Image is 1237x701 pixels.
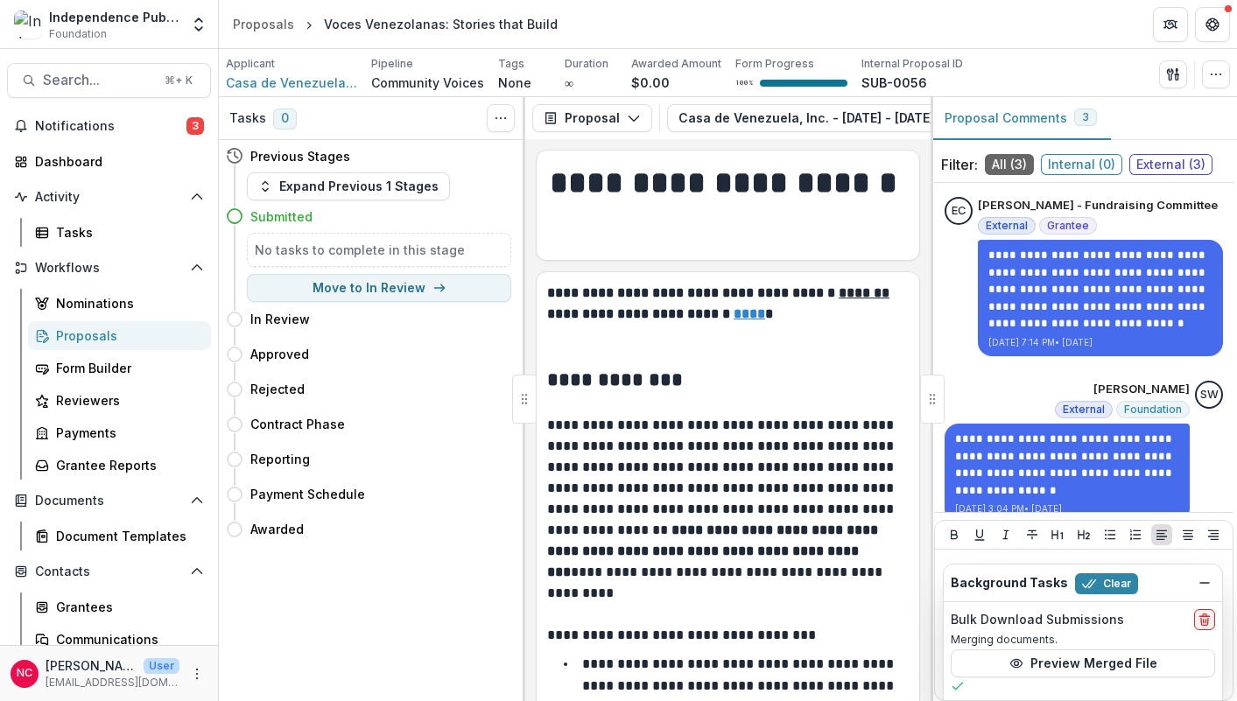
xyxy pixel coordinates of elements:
[28,321,211,350] a: Proposals
[250,207,313,226] h4: Submitted
[565,56,608,72] p: Duration
[1153,7,1188,42] button: Partners
[186,117,204,135] span: 3
[324,15,558,33] div: Voces Venezolanas: Stories that Build
[28,354,211,382] a: Form Builder
[14,11,42,39] img: Independence Public Media Foundation
[35,261,183,276] span: Workflows
[861,74,927,92] p: SUB-0056
[1075,573,1138,594] button: Clear
[631,74,670,92] p: $0.00
[1063,403,1105,416] span: External
[1022,524,1043,545] button: Strike
[1151,524,1172,545] button: Align Left
[1194,572,1215,593] button: Dismiss
[498,74,531,92] p: None
[1194,609,1215,630] button: delete
[28,218,211,247] a: Tasks
[532,104,652,132] button: Proposal
[951,649,1215,677] button: Preview Merged File
[371,74,484,92] p: Community Voices
[951,632,1215,648] p: Merging documents.
[735,56,814,72] p: Form Progress
[7,63,211,98] button: Search...
[735,77,753,89] p: 100 %
[273,109,297,130] span: 0
[56,326,197,345] div: Proposals
[7,183,211,211] button: Open Activity
[7,112,211,140] button: Notifications3
[186,7,211,42] button: Open entity switcher
[371,56,413,72] p: Pipeline
[28,386,211,415] a: Reviewers
[969,524,990,545] button: Underline
[1195,7,1230,42] button: Get Help
[1047,524,1068,545] button: Heading 1
[229,111,266,126] h3: Tasks
[986,220,1028,232] span: External
[56,391,197,410] div: Reviewers
[955,502,1179,515] p: [DATE] 3:04 PM • [DATE]
[1073,524,1094,545] button: Heading 2
[1041,154,1122,175] span: Internal ( 0 )
[56,630,197,648] div: Communications
[35,494,183,508] span: Documents
[250,310,310,328] h4: In Review
[631,56,721,72] p: Awarded Amount
[1082,111,1089,123] span: 3
[7,487,211,515] button: Open Documents
[250,485,365,503] h4: Payment Schedule
[56,424,197,442] div: Payments
[186,663,207,684] button: More
[226,56,275,72] p: Applicant
[28,522,211,550] a: Document Templates
[250,520,304,538] h4: Awarded
[226,11,565,37] nav: breadcrumb
[985,154,1034,175] span: All ( 3 )
[1125,524,1146,545] button: Ordered List
[28,451,211,480] a: Grantee Reports
[56,527,197,545] div: Document Templates
[1124,403,1182,416] span: Foundation
[28,289,211,318] a: Nominations
[250,380,305,398] h4: Rejected
[255,241,503,259] h5: No tasks to complete in this stage
[941,154,978,175] p: Filter:
[35,152,197,171] div: Dashboard
[35,564,183,579] span: Contacts
[1047,220,1089,232] span: Grantee
[1203,524,1224,545] button: Align Right
[7,557,211,585] button: Open Contacts
[250,345,309,363] h4: Approved
[46,656,137,675] p: [PERSON_NAME]
[46,675,179,690] p: [EMAIL_ADDRESS][DOMAIN_NAME]
[226,74,357,92] span: Casa de Venezuela, Inc.
[951,576,1068,591] h2: Background Tasks
[7,254,211,282] button: Open Workflows
[35,190,183,205] span: Activity
[951,613,1124,627] h2: Bulk Download Submissions
[995,524,1016,545] button: Italicize
[56,294,197,312] div: Nominations
[28,592,211,621] a: Grantees
[56,598,197,616] div: Grantees
[56,359,197,377] div: Form Builder
[49,26,107,42] span: Foundation
[565,74,573,92] p: ∞
[1177,524,1198,545] button: Align Center
[7,147,211,176] a: Dashboard
[1200,389,1219,401] div: Sherella Williams
[250,147,350,165] h4: Previous Stages
[931,97,1111,140] button: Proposal Comments
[247,172,450,200] button: Expand Previous 1 Stages
[161,71,196,90] div: ⌘ + K
[28,418,211,447] a: Payments
[144,658,179,674] p: User
[952,206,966,217] div: Emilio Buitrago - Fundraising Committee
[28,625,211,654] a: Communications
[498,56,524,72] p: Tags
[1093,381,1190,398] p: [PERSON_NAME]
[1100,524,1121,545] button: Bullet List
[56,456,197,474] div: Grantee Reports
[978,197,1218,214] p: [PERSON_NAME] - Fundraising Committee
